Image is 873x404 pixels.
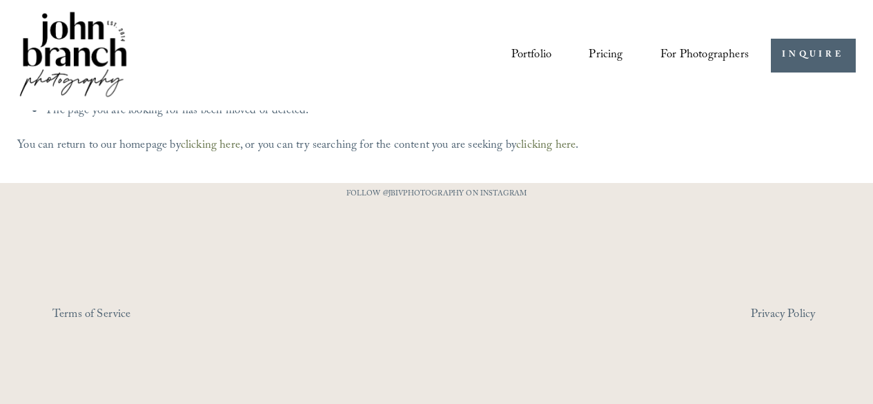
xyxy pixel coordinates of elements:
span: For Photographers [660,44,749,67]
img: John Branch IV Photography [17,9,129,102]
a: Pricing [589,43,622,68]
p: FOLLOW @JBIVPHOTOGRAPHY ON INSTAGRAM [332,187,542,202]
a: Terms of Service [52,304,192,327]
p: You can return to our homepage by , or you can try searching for the content you are seeking by . [17,135,855,157]
a: Portfolio [511,43,552,68]
a: clicking here [181,136,240,156]
a: INQUIRE [771,39,856,73]
a: clicking here [516,136,576,156]
li: The page you are looking for has been moved or deleted. [45,100,855,123]
a: Privacy Policy [751,304,856,327]
a: folder dropdown [660,43,749,68]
